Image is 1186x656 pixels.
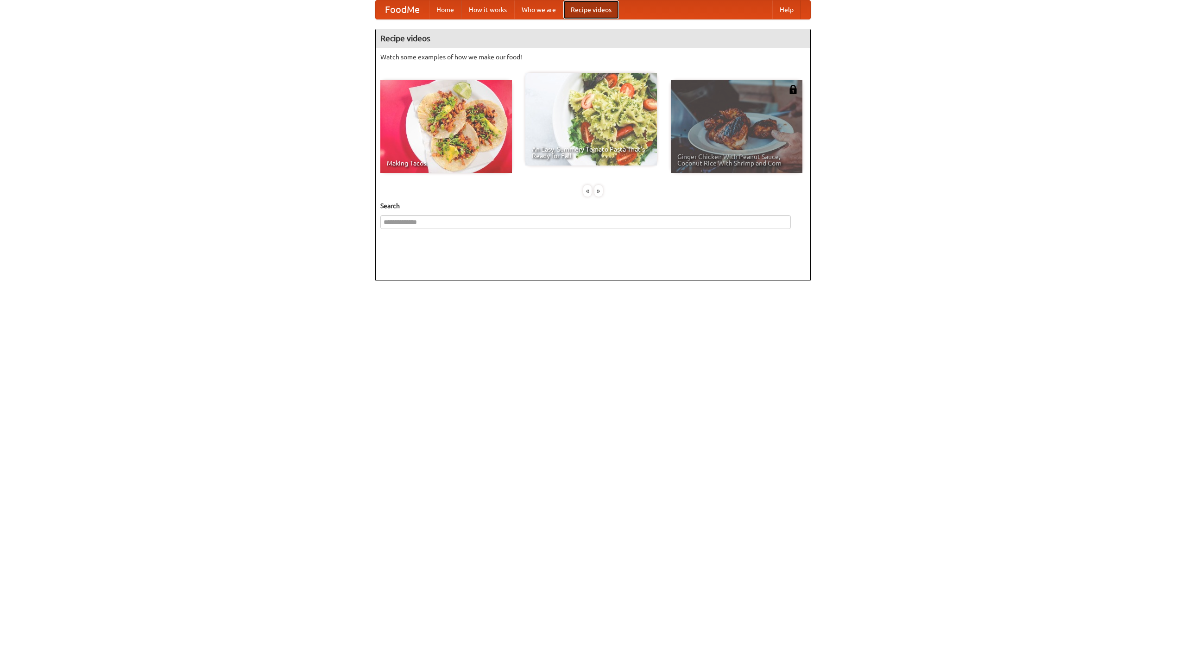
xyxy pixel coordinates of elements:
img: 483408.png [789,85,798,94]
a: FoodMe [376,0,429,19]
h5: Search [380,201,806,210]
a: How it works [461,0,514,19]
a: An Easy, Summery Tomato Pasta That's Ready for Fall [525,73,657,166]
div: « [583,185,592,197]
a: Help [772,0,801,19]
a: Making Tacos [380,80,512,173]
span: Making Tacos [387,160,505,166]
p: Watch some examples of how we make our food! [380,52,806,62]
span: An Easy, Summery Tomato Pasta That's Ready for Fall [532,146,650,159]
a: Home [429,0,461,19]
h4: Recipe videos [376,29,810,48]
div: » [594,185,603,197]
a: Who we are [514,0,563,19]
a: Recipe videos [563,0,619,19]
